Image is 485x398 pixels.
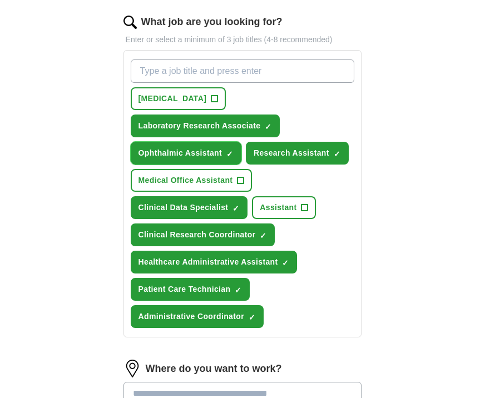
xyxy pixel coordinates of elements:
button: Assistant [252,196,316,219]
button: Healthcare Administrative Assistant✓ [131,251,298,273]
img: location.png [123,360,141,377]
span: ✓ [260,231,266,240]
span: Administrative Coordinator [138,311,244,322]
span: Research Assistant [254,147,329,159]
button: Patient Care Technician✓ [131,278,250,301]
input: Type a job title and press enter [131,59,355,83]
button: Medical Office Assistant [131,169,253,192]
span: Patient Care Technician [138,283,231,295]
label: What job are you looking for? [141,14,283,29]
span: ✓ [334,150,340,158]
button: Laboratory Research Associate✓ [131,115,280,137]
button: Administrative Coordinator✓ [131,305,264,328]
button: Ophthalmic Assistant✓ [131,142,241,165]
span: Clinical Data Specialist [138,202,229,213]
span: ✓ [249,313,255,322]
span: Laboratory Research Associate [138,120,261,132]
span: Medical Office Assistant [138,175,233,186]
img: search.png [123,16,137,29]
button: [MEDICAL_DATA] [131,87,226,110]
button: Clinical Data Specialist✓ [131,196,248,219]
span: [MEDICAL_DATA] [138,93,207,105]
span: Healthcare Administrative Assistant [138,256,278,268]
button: Research Assistant✓ [246,142,349,165]
label: Where do you want to work? [146,361,282,376]
span: Assistant [260,202,296,213]
span: ✓ [226,150,233,158]
p: Enter or select a minimum of 3 job titles (4-8 recommended) [123,34,362,46]
span: ✓ [265,122,271,131]
button: Clinical Research Coordinator✓ [131,223,275,246]
span: Clinical Research Coordinator [138,229,256,241]
span: Ophthalmic Assistant [138,147,222,159]
span: ✓ [235,286,241,295]
span: ✓ [282,258,289,267]
span: ✓ [232,204,239,213]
